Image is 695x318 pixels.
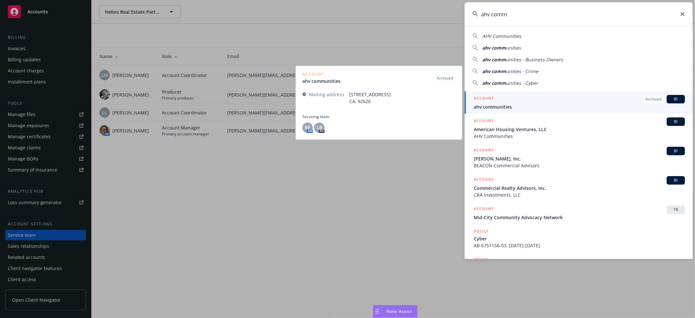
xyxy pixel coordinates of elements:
span: BI [669,119,682,125]
span: Nova Assist [386,309,412,314]
span: unities - Crime [506,68,538,74]
span: TR [669,207,682,213]
span: [PERSON_NAME], Inc. [474,155,685,162]
span: ahv communities [474,103,685,110]
span: BI [669,96,682,102]
h5: ACCOUNT [474,117,494,125]
span: American Housing Ventures, LLC [474,126,685,133]
h5: ACCOUNT [474,176,494,184]
span: ahv comm [482,80,506,86]
span: ahv comm [482,45,506,51]
button: Nova Assist [373,305,418,318]
h5: ACCOUNT [474,205,494,213]
span: unities - Cyber [506,80,538,86]
a: POLICY [465,252,693,280]
h5: POLICY [474,256,489,263]
h5: POLICY [474,228,489,235]
div: Drag to move [373,305,381,318]
h5: ACCOUNT [474,95,494,103]
span: unities [506,45,521,51]
a: ACCOUNTBIAmerican Housing Ventures, LLCAHV Communities [465,114,693,143]
span: AHV Communities [482,33,521,39]
a: ACCOUNTTRMid-City Community Advocacy Network [465,202,693,224]
a: POLICYCyberAB-6751156-03, [DATE]-[DATE] [465,224,693,252]
span: BI [669,177,682,183]
span: CRA Investments, LLC [474,191,685,198]
span: Mid-City Community Advocacy Network [474,214,685,221]
span: BI [669,148,682,154]
span: AB-6751156-03, [DATE]-[DATE] [474,242,685,249]
span: Cyber [474,235,685,242]
a: ACCOUNTArchivedBIahv communities [465,91,693,114]
span: ahv comm [482,56,506,63]
span: unities - Business Owners [506,56,563,63]
h5: ACCOUNT [474,147,494,155]
span: AHV Communities [474,133,685,140]
a: ACCOUNTBI[PERSON_NAME], Inc.BEACON Commercial Advisors [465,143,693,173]
span: Archived [645,96,661,102]
input: Search... [465,2,693,26]
span: ahv comm [482,68,506,74]
span: BEACON Commercial Advisors [474,162,685,169]
a: ACCOUNTBICommercial Realty Advisors, Inc.CRA Investments, LLC [465,173,693,202]
span: Commercial Realty Advisors, Inc. [474,185,685,191]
